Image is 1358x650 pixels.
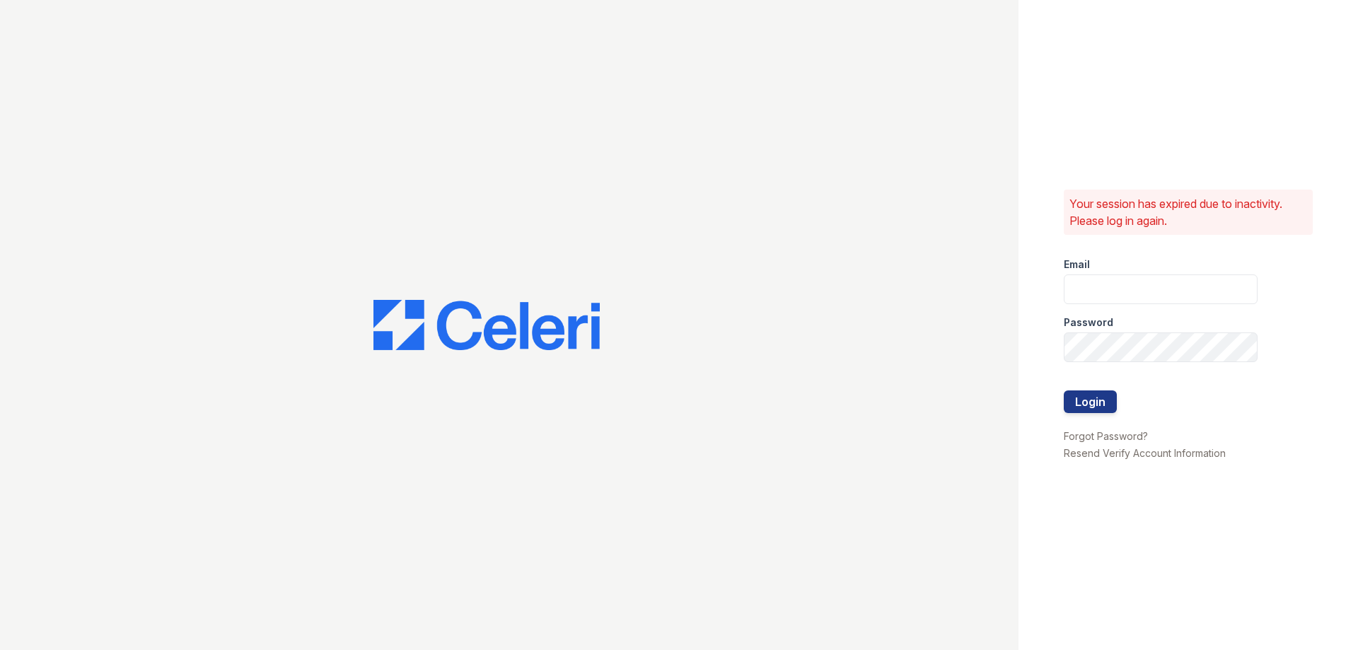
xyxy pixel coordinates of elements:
[1064,430,1148,442] a: Forgot Password?
[1064,390,1117,413] button: Login
[1064,315,1113,330] label: Password
[373,300,600,351] img: CE_Logo_Blue-a8612792a0a2168367f1c8372b55b34899dd931a85d93a1a3d3e32e68fde9ad4.png
[1064,447,1226,459] a: Resend Verify Account Information
[1064,257,1090,272] label: Email
[1069,195,1307,229] p: Your session has expired due to inactivity. Please log in again.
